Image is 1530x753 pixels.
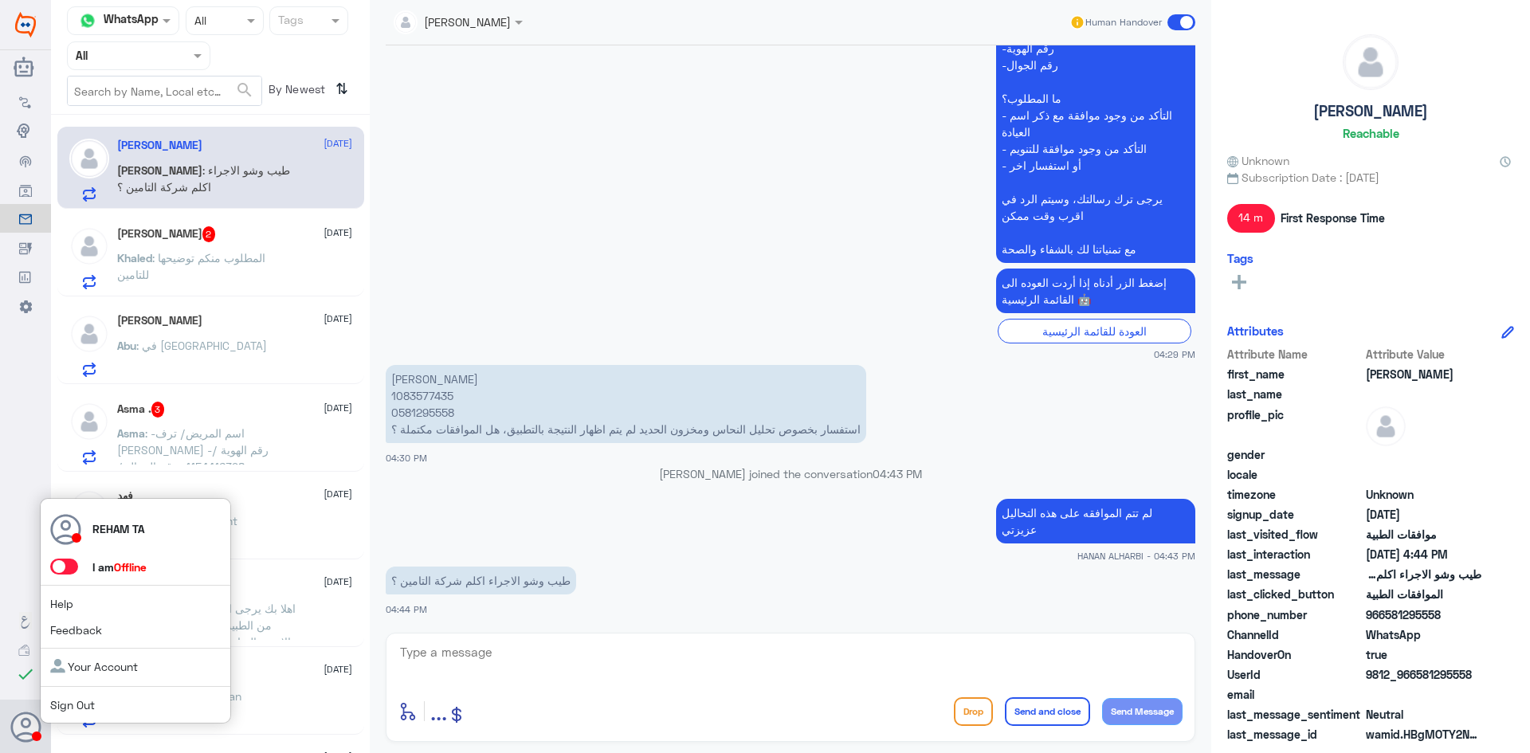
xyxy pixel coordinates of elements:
h6: Attributes [1227,324,1284,338]
span: 0 [1366,706,1481,723]
span: ... [430,696,447,725]
span: HandoverOn [1227,646,1363,663]
span: 9812_966581295558 [1366,666,1481,683]
h6: Tags [1227,251,1253,265]
img: defaultAdmin.png [69,139,109,178]
button: search [235,77,254,104]
span: last_message_id [1227,726,1363,743]
span: By Newest [262,76,329,108]
span: [DATE] [324,662,352,677]
a: Your Account [50,660,138,673]
img: defaultAdmin.png [69,402,109,441]
span: search [235,80,254,100]
span: 2 [1366,626,1481,643]
span: last_message_sentiment [1227,706,1363,723]
span: locale [1227,466,1363,483]
span: true [1366,646,1481,663]
input: Search by Name, Local etc… [68,76,261,105]
span: : طيب وشو الاجراء اكلم شركة التامين ؟ [117,163,290,194]
img: defaultAdmin.png [69,489,109,529]
span: ChannelId [1227,626,1363,643]
span: phone_number [1227,606,1363,623]
button: Send Message [1102,698,1183,725]
span: email [1227,686,1363,703]
span: I am [92,560,147,574]
span: first_name [1227,366,1363,382]
span: [DATE] [324,312,352,326]
span: طيب وشو الاجراء اكلم شركة التامين ؟ [1366,566,1481,582]
p: [PERSON_NAME] joined the conversation [386,465,1195,482]
img: defaultAdmin.png [1344,35,1398,89]
p: 1/9/2025, 4:44 PM [386,567,576,594]
span: الموافقات الطبية [1366,586,1481,602]
button: Avatar [10,712,41,742]
span: Attribute Name [1227,346,1363,363]
span: 04:44 PM [386,604,427,614]
span: 966581295558 [1366,606,1481,623]
span: 04:30 PM [386,453,427,463]
a: Sign Out [50,698,95,712]
span: First Response Time [1281,210,1385,226]
h5: [PERSON_NAME] [1313,102,1428,120]
span: 2025-09-01T13:29:00.058Z [1366,506,1481,523]
span: [DATE] [324,487,352,501]
span: Human Handover [1085,15,1162,29]
p: 1/9/2025, 4:29 PM [996,269,1195,313]
a: Help [50,597,73,610]
div: Tags [276,11,304,32]
h5: Abu Shaibah [117,314,202,327]
span: Subscription Date : [DATE] [1227,169,1514,186]
img: whatsapp.png [76,9,100,33]
img: defaultAdmin.png [1366,406,1406,446]
span: 2 [202,226,216,242]
span: last_clicked_button [1227,586,1363,602]
h5: Asma . [117,402,165,418]
span: 2025-09-01T13:44:23.029Z [1366,546,1481,563]
p: REHAM TA [92,520,144,537]
span: null [1366,466,1481,483]
span: Sarah [1366,366,1481,382]
span: UserId [1227,666,1363,683]
button: ... [430,693,447,729]
span: last_visited_flow [1227,526,1363,543]
span: gender [1227,446,1363,463]
span: Offline [114,560,147,574]
img: defaultAdmin.png [69,314,109,354]
span: Abu [117,339,136,352]
img: defaultAdmin.png [69,226,109,266]
span: [DATE] [324,226,352,240]
span: null [1366,446,1481,463]
span: last_message [1227,566,1363,582]
span: 04:29 PM [1154,347,1195,361]
span: [PERSON_NAME] [117,163,202,177]
a: Feedback [50,623,102,637]
button: Send and close [1005,697,1090,726]
h6: Reachable [1343,126,1399,140]
span: timezone [1227,486,1363,503]
span: last_interaction [1227,546,1363,563]
span: موافقات الطبية [1366,526,1481,543]
span: Attribute Value [1366,346,1481,363]
span: [DATE] [324,401,352,415]
i: ⇅ [335,76,348,102]
p: 1/9/2025, 4:30 PM [386,365,866,443]
span: last_name [1227,386,1363,402]
span: 14 m [1227,204,1275,233]
h5: Sarah [117,139,202,152]
span: null [1366,686,1481,703]
span: : -اسم المريض/ ترف [PERSON_NAME] -رقم الهوية / 1154416398 -رقم الجوال / 0530810959 ما المطلوب؟ - ... [117,426,289,524]
h5: Khaled Elmitwalli [117,226,216,242]
h5: فهد [117,489,133,503]
span: [DATE] [324,136,352,151]
span: Unknown [1227,152,1289,169]
span: 3 [151,402,165,418]
span: profile_pic [1227,406,1363,443]
span: Khaled [117,251,152,265]
i: check [16,665,35,684]
span: Unknown [1366,486,1481,503]
span: : في [GEOGRAPHIC_DATA] [136,339,267,352]
span: 04:43 PM [873,467,922,480]
div: العودة للقائمة الرئيسية [998,319,1191,343]
span: wamid.HBgMOTY2NTgxMjk1NTU4FQIAEhgUM0E5RkREQjk1Q0U4Q0FEMEEwNTMA [1366,726,1481,743]
button: Drop [954,697,993,726]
